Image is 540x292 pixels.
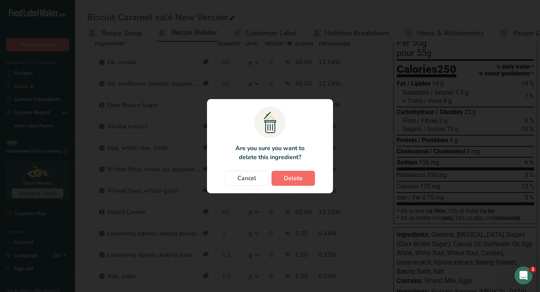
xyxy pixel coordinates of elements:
span: Delete [284,174,303,183]
p: Are you sure you want to delete this ingredient? [231,144,309,162]
iframe: Intercom live chat [514,266,532,284]
button: Delete [271,171,315,186]
span: 1 [530,266,536,272]
span: Cancel [237,174,256,183]
button: Cancel [225,171,268,186]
